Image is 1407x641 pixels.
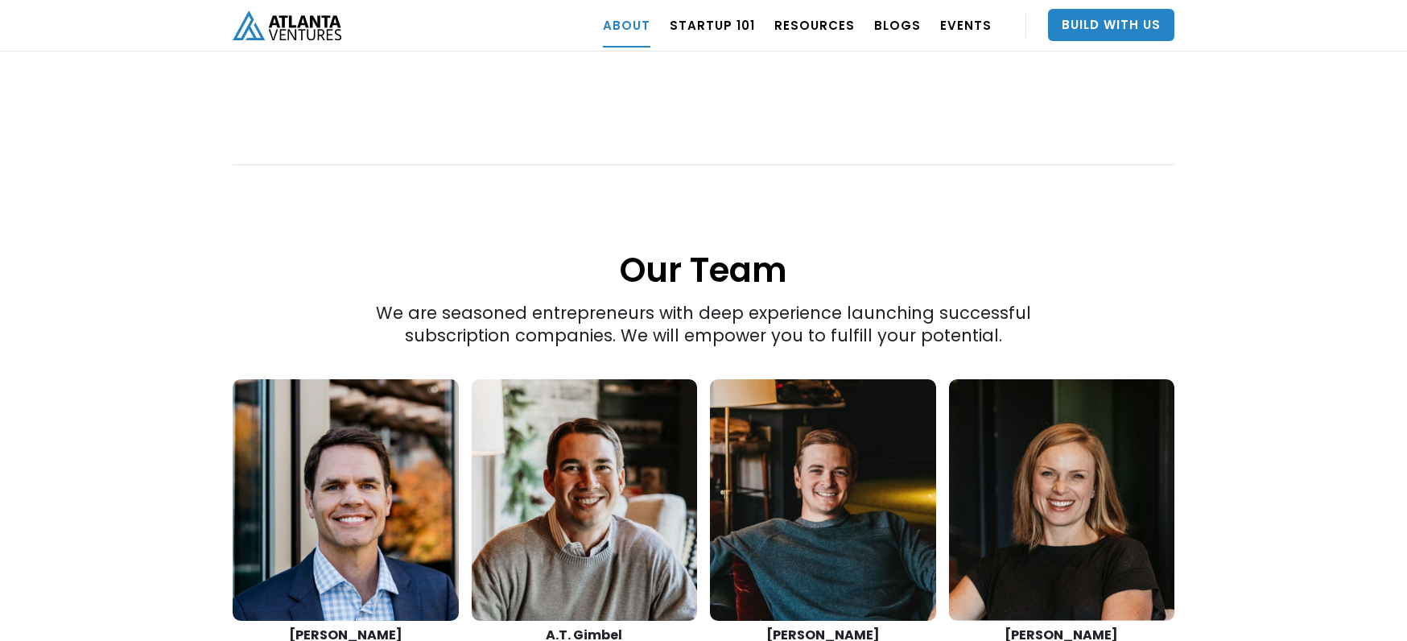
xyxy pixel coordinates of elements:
[874,2,921,48] a: BLOGS
[603,2,650,48] a: ABOUT
[774,2,855,48] a: RESOURCES
[233,167,1174,293] h1: Our Team
[670,2,755,48] a: Startup 101
[1048,9,1174,41] a: Build With Us
[940,2,992,48] a: EVENTS
[327,52,1080,347] div: We are seasoned entrepreneurs with deep experience launching successful subscription companies. W...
